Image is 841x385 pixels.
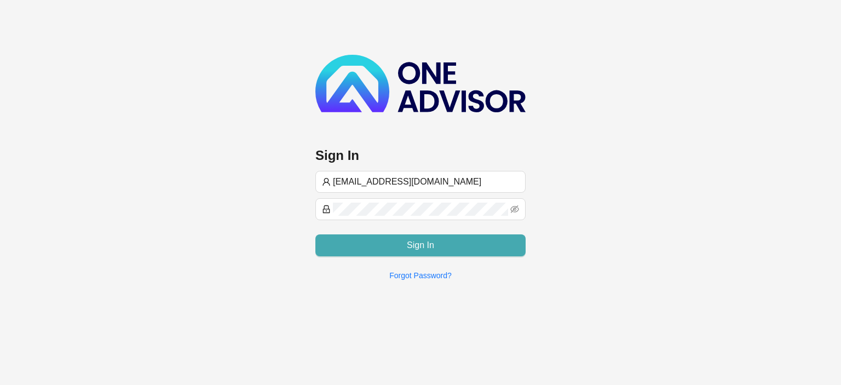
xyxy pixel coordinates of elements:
span: lock [322,205,331,214]
input: Username [333,175,519,188]
img: b89e593ecd872904241dc73b71df2e41-logo-dark.svg [315,55,526,112]
h3: Sign In [315,147,526,164]
a: Forgot Password? [389,271,452,280]
span: user [322,177,331,186]
button: Sign In [315,234,526,256]
span: eye-invisible [510,205,519,214]
span: Sign In [407,239,434,252]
